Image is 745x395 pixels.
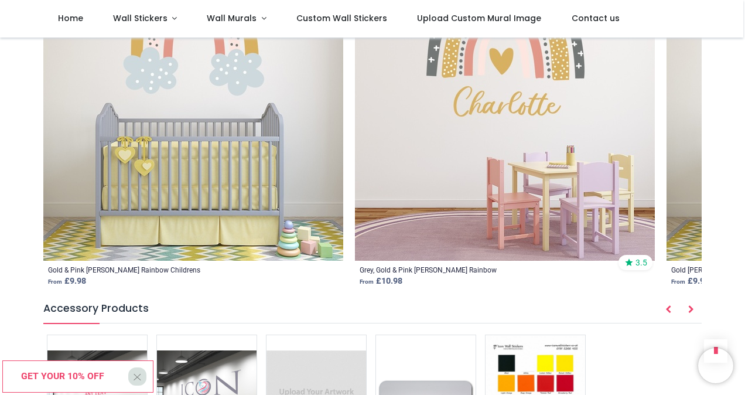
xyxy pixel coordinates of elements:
span: From [360,278,374,285]
span: From [48,278,62,285]
span: Wall Murals [207,12,257,24]
span: Wall Stickers [113,12,168,24]
strong: £ 9.98 [671,276,709,286]
button: Prev [658,300,679,320]
span: 3.5 [635,257,647,269]
span: Contact us [572,12,620,24]
span: From [671,278,685,285]
a: Grey, Gold & Pink [PERSON_NAME] Rainbow [360,265,497,275]
iframe: Brevo live chat [698,348,733,383]
span: Custom Wall Stickers [296,12,387,24]
strong: £ 10.98 [360,276,402,286]
a: Gold & Pink [PERSON_NAME] Rainbow Childrens [48,265,200,275]
h5: Accessory Products [43,301,701,324]
strong: £ 9.98 [48,276,86,286]
button: Next [681,300,702,320]
span: Home [58,12,83,24]
span: Upload Custom Mural Image [417,12,541,24]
